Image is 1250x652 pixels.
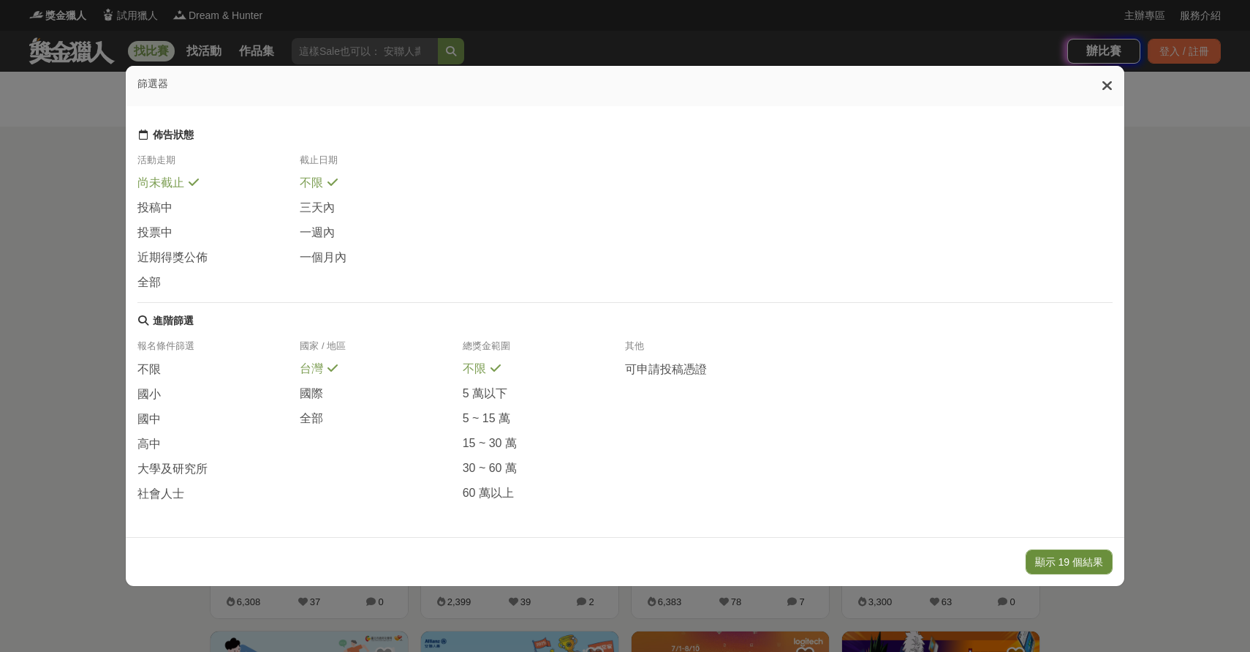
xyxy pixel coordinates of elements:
span: 全部 [300,411,323,427]
div: 報名條件篩選 [137,340,300,361]
div: 進階篩選 [153,315,194,328]
div: 總獎金範圍 [463,340,625,361]
span: 尚未截止 [137,176,184,191]
span: 不限 [300,176,323,191]
span: 國小 [137,387,161,402]
span: 全部 [137,275,161,291]
span: 篩選器 [137,78,168,89]
span: 國際 [300,386,323,402]
div: 截止日期 [300,154,462,176]
span: 國中 [137,412,161,427]
span: 5 ~ 15 萬 [463,411,510,427]
button: 顯示 19 個結果 [1026,550,1113,574]
span: 投稿中 [137,201,173,216]
span: 15 ~ 30 萬 [463,436,517,451]
div: 國家 / 地區 [300,340,462,361]
span: 30 ~ 60 萬 [463,461,517,476]
div: 佈告狀態 [153,129,194,142]
span: 5 萬以下 [463,386,507,402]
span: 投票中 [137,225,173,241]
div: 活動走期 [137,154,300,176]
span: 台灣 [300,361,323,377]
span: 近期得獎公佈 [137,250,208,266]
span: 三天內 [300,201,335,216]
span: 社會人士 [137,487,184,502]
span: 一週內 [300,225,335,241]
span: 可申請投稿憑證 [625,362,707,378]
span: 大學及研究所 [137,462,208,477]
div: 其他 [625,340,787,361]
span: 一個月內 [300,250,346,266]
span: 不限 [137,362,161,378]
span: 不限 [463,361,486,377]
span: 高中 [137,437,161,452]
span: 60 萬以上 [463,486,514,501]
